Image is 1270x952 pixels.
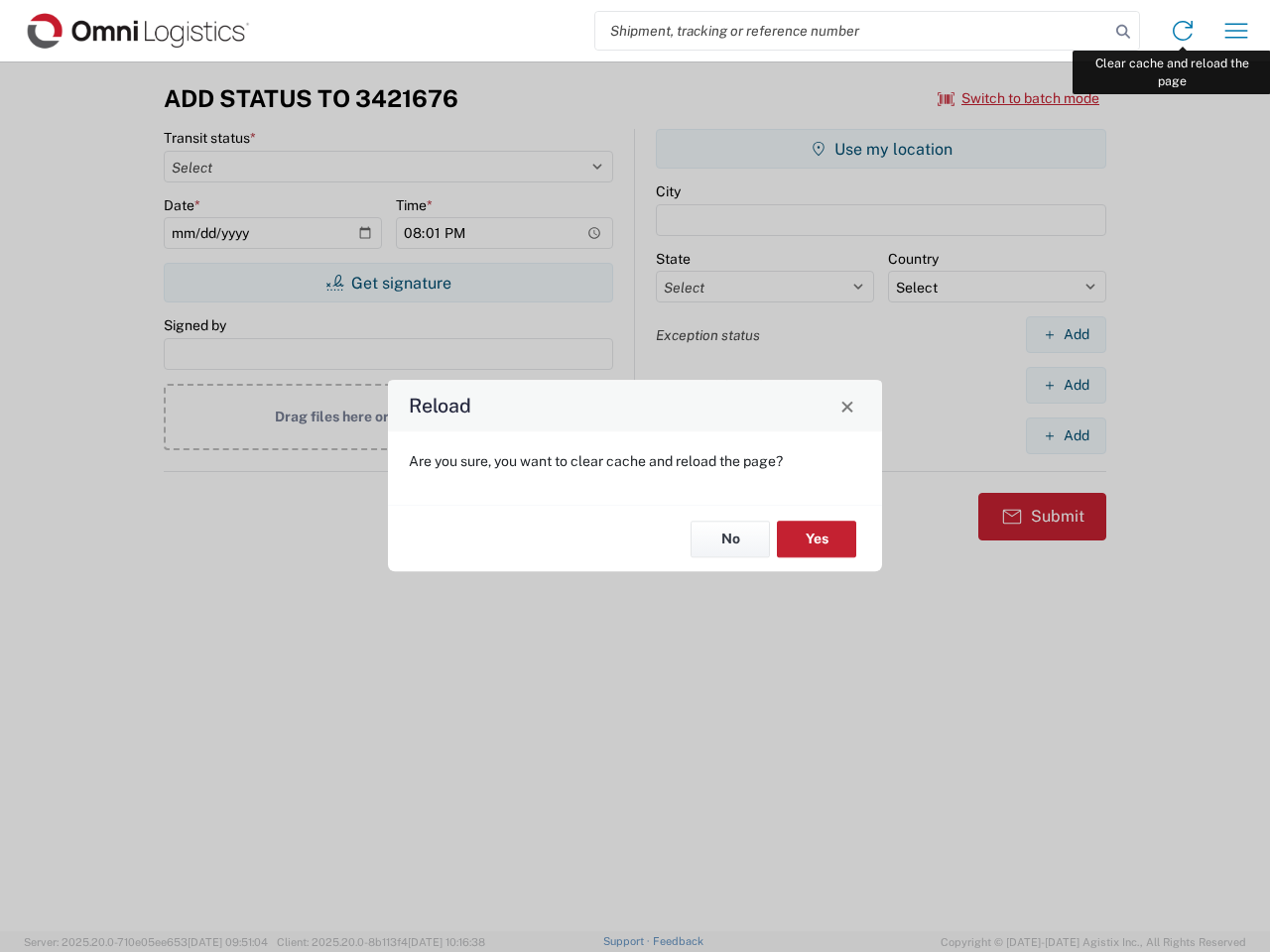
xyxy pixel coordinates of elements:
button: Close [833,392,861,419]
button: No [691,521,770,557]
h4: Reload [409,392,471,420]
p: Are you sure, you want to clear cache and reload the page? [409,452,861,470]
input: Shipment, tracking or reference number [595,12,1109,50]
button: Yes [777,521,856,557]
